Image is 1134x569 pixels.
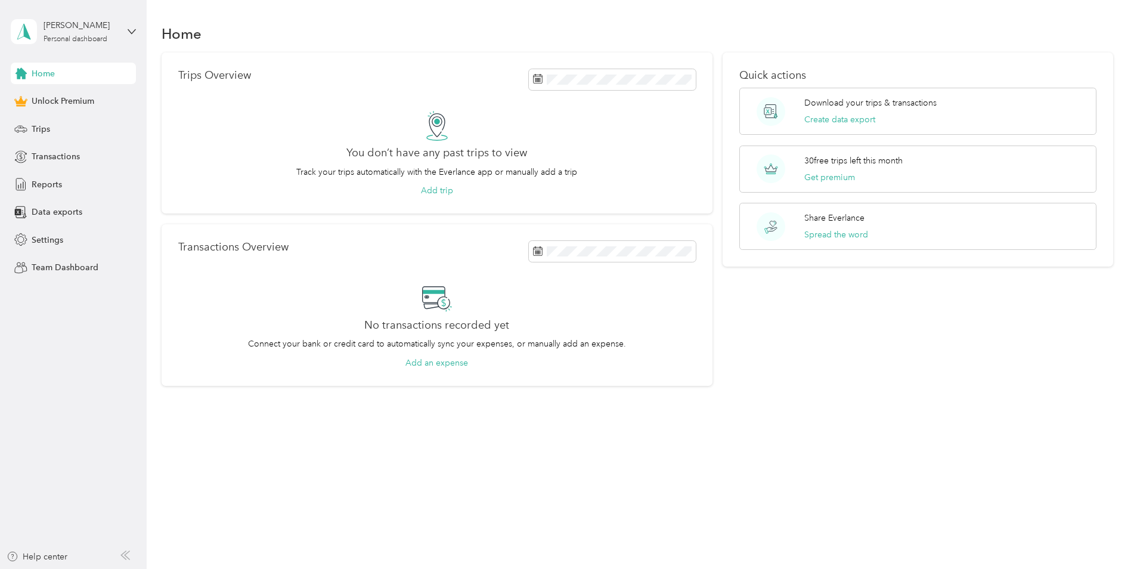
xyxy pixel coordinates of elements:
[32,234,63,246] span: Settings
[346,147,527,159] h2: You don’t have any past trips to view
[178,241,289,253] p: Transactions Overview
[405,357,468,369] button: Add an expense
[804,212,865,224] p: Share Everlance
[32,206,82,218] span: Data exports
[32,261,98,274] span: Team Dashboard
[804,97,937,109] p: Download your trips & transactions
[296,166,577,178] p: Track your trips automatically with the Everlance app or manually add a trip
[364,319,509,332] h2: No transactions recorded yet
[804,228,868,241] button: Spread the word
[7,551,67,563] button: Help center
[32,95,94,107] span: Unlock Premium
[44,36,107,43] div: Personal dashboard
[178,69,251,82] p: Trips Overview
[804,154,903,167] p: 30 free trips left this month
[32,150,80,163] span: Transactions
[804,171,855,184] button: Get premium
[32,67,55,80] span: Home
[804,113,875,126] button: Create data export
[44,19,118,32] div: [PERSON_NAME]
[739,69,1096,82] p: Quick actions
[162,27,202,40] h1: Home
[421,184,453,197] button: Add trip
[248,338,626,350] p: Connect your bank or credit card to automatically sync your expenses, or manually add an expense.
[1067,502,1134,569] iframe: Everlance-gr Chat Button Frame
[32,178,62,191] span: Reports
[32,123,50,135] span: Trips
